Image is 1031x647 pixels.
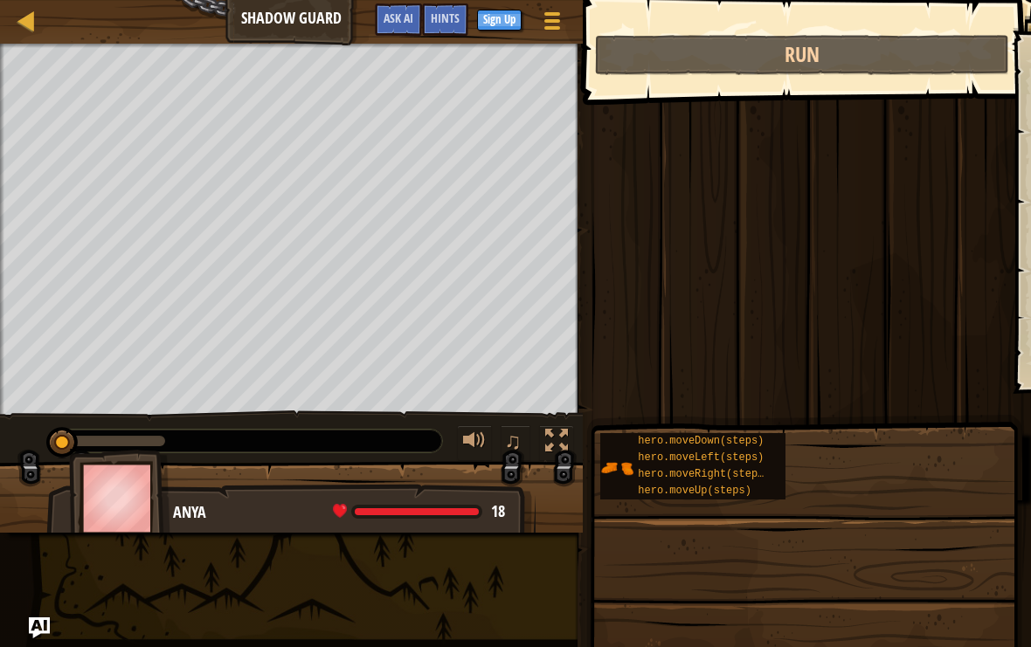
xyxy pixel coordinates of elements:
[501,425,530,461] button: ♫
[457,425,492,461] button: Adjust volume
[638,435,764,447] span: hero.moveDown(steps)
[491,500,505,522] span: 18
[477,10,522,31] button: Sign Up
[69,450,170,547] img: thang_avatar_frame.png
[600,451,633,485] img: portrait.png
[530,3,574,45] button: Show game menu
[384,10,413,26] span: Ask AI
[595,35,1010,75] button: Run
[504,428,522,454] span: ♫
[638,485,751,497] span: hero.moveUp(steps)
[638,451,764,464] span: hero.moveLeft(steps)
[539,425,574,461] button: Toggle fullscreen
[333,504,505,520] div: health: 18 / 18
[431,10,460,26] span: Hints
[173,501,518,524] div: Anya
[375,3,422,36] button: Ask AI
[638,468,770,480] span: hero.moveRight(steps)
[29,617,50,638] button: Ask AI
